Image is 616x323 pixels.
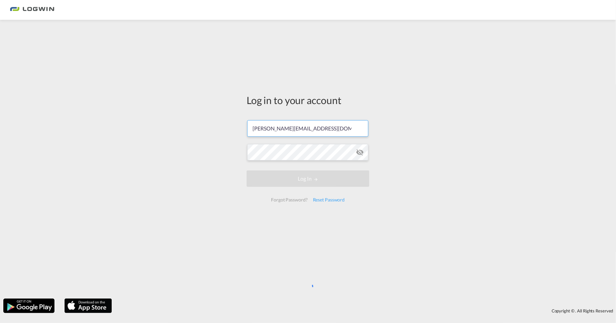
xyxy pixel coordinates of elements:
[247,170,369,187] button: LOGIN
[10,3,54,18] img: bc73a0e0d8c111efacd525e4c8ad7d32.png
[115,305,616,316] div: Copyright © . All Rights Reserved
[3,298,55,314] img: google.png
[64,298,113,314] img: apple.png
[247,120,368,137] input: Enter email/phone number
[268,194,310,206] div: Forgot Password?
[356,148,364,156] md-icon: icon-eye-off
[247,93,369,107] div: Log in to your account
[310,194,348,206] div: Reset Password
